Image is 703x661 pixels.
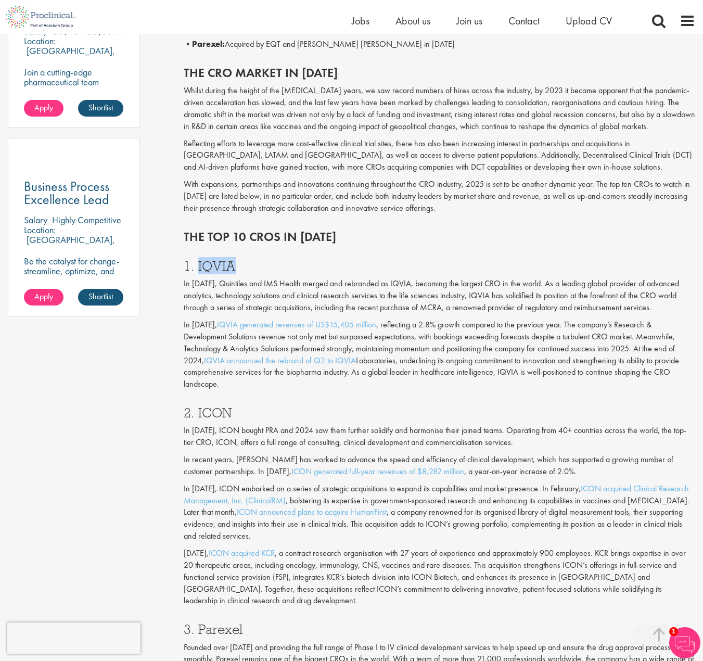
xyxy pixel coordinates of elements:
a: IQVIA announced the rebrand of Q2 to IQVIA [204,355,356,366]
iframe: reCAPTCHA [7,622,140,654]
p: In [DATE], Quintiles and IMS Health merged and rebranded as IQVIA, becoming the largest CRO in th... [184,278,695,314]
h2: The top 10 CROs in [DATE] [184,230,695,244]
a: ICON generated full-year revenues of $8,282 million [291,466,464,477]
a: Apply [24,100,63,117]
a: Contact [508,14,540,28]
a: ICON announced plans to acquire HumanFirst [237,506,387,517]
span: Salary [24,214,47,226]
span: Location: [24,224,56,236]
p: [DATE], , a contract research organisation with 27 years of experience and approximately 900 empl... [184,548,695,607]
a: Upload CV [566,14,612,28]
a: Apply [24,289,63,306]
img: Chatbot [669,627,700,658]
p: In [DATE], ICON bought PRA and 2024 saw them further solidify and harmonise their joined teams. O... [184,425,695,449]
span: Location: [24,35,56,47]
a: IQVIA generated revenues of US$15,405 million [217,319,376,330]
span: Apply [34,291,53,302]
span: Apply [34,102,53,113]
a: Business Process Excellence Lead [24,180,123,206]
a: Shortlist [78,100,123,117]
h2: The CRO market in [DATE] [184,66,695,80]
p: [GEOGRAPHIC_DATA], [GEOGRAPHIC_DATA] [24,234,115,256]
p: With expansions, partnerships and innovations continuing throughout the CRO industry, 2025 is set... [184,179,695,214]
p: Reflecting efforts to leverage more cost-effective clinical trial sites, there has also been incr... [184,138,695,174]
span: Business Process Excellence Lead [24,177,109,208]
p: • Acquired by EQT and [PERSON_NAME] [PERSON_NAME] in [DATE] [184,39,695,50]
a: Join us [456,14,482,28]
h3: 2. ICON [184,406,695,420]
h3: 1. IQVIA [184,259,695,273]
a: Jobs [352,14,369,28]
h3: 3. Parexel [184,622,695,636]
p: Whilst during the height of the [MEDICAL_DATA] years, we saw record numbers of hires across the i... [184,85,695,132]
a: ICON acquired KCR [209,548,275,558]
b: Parexel: [192,39,225,49]
p: [GEOGRAPHIC_DATA], [GEOGRAPHIC_DATA] [24,45,115,67]
a: About us [395,14,430,28]
p: Highly Competitive [52,214,121,226]
span: 1 [669,627,678,636]
p: In [DATE], ICON embarked on a series of strategic acquisitions to expand its capabilities and mar... [184,483,695,542]
a: Shortlist [78,289,123,306]
p: Be the catalyst for change-streamline, optimize, and innovate business processes in a dynamic bio... [24,256,123,306]
p: In [DATE], , reflecting a 2.8% growth compared to the previous year. The company’s Research & Dev... [184,319,695,390]
p: Join a cutting-edge pharmaceutical team where your precision and passion for science will help sh... [24,67,123,126]
p: In recent years, [PERSON_NAME] has worked to advance the speed and efficiency of clinical develop... [184,454,695,478]
a: ICON acquired Clinical Research Management, Inc. (ClinicalRM) [184,483,689,506]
